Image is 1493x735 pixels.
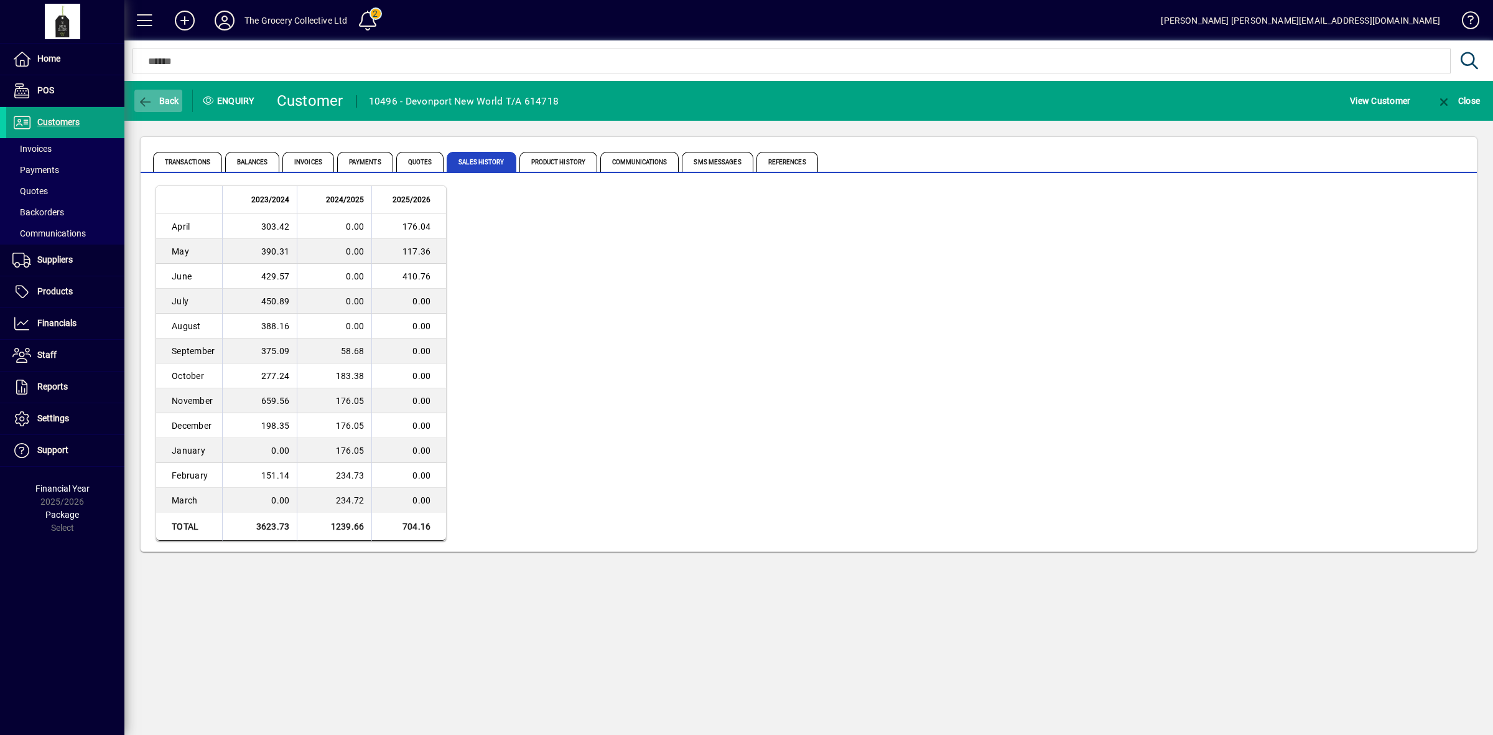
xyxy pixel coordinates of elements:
[371,513,446,541] td: 704.16
[156,264,222,289] td: June
[12,186,48,196] span: Quotes
[682,152,753,172] span: SMS Messages
[393,193,430,207] span: 2025/2026
[124,90,193,112] app-page-header-button: Back
[396,152,444,172] span: Quotes
[297,488,371,513] td: 234.72
[297,314,371,339] td: 0.00
[447,152,516,172] span: Sales History
[37,413,69,423] span: Settings
[37,318,77,328] span: Financials
[1161,11,1440,30] div: [PERSON_NAME] [PERSON_NAME][EMAIL_ADDRESS][DOMAIN_NAME]
[156,438,222,463] td: January
[277,91,343,111] div: Customer
[156,463,222,488] td: February
[12,165,59,175] span: Payments
[6,159,124,180] a: Payments
[134,90,182,112] button: Back
[297,214,371,239] td: 0.00
[12,228,86,238] span: Communications
[37,350,57,360] span: Staff
[297,463,371,488] td: 234.73
[222,463,297,488] td: 151.14
[297,239,371,264] td: 0.00
[35,484,90,494] span: Financial Year
[756,152,818,172] span: References
[6,245,124,276] a: Suppliers
[165,9,205,32] button: Add
[1423,90,1493,112] app-page-header-button: Close enquiry
[297,438,371,463] td: 176.05
[519,152,598,172] span: Product History
[12,207,64,217] span: Backorders
[37,445,68,455] span: Support
[371,438,446,463] td: 0.00
[297,289,371,314] td: 0.00
[371,214,446,239] td: 176.04
[222,289,297,314] td: 450.89
[156,513,222,541] td: Total
[1433,90,1483,112] button: Close
[205,9,244,32] button: Profile
[156,363,222,388] td: October
[297,388,371,413] td: 176.05
[251,193,289,207] span: 2023/2024
[1453,2,1477,43] a: Knowledge Base
[371,339,446,363] td: 0.00
[6,202,124,223] a: Backorders
[137,96,179,106] span: Back
[153,152,222,172] span: Transactions
[156,413,222,438] td: December
[225,152,279,172] span: Balances
[371,289,446,314] td: 0.00
[297,363,371,388] td: 183.38
[222,413,297,438] td: 198.35
[600,152,679,172] span: Communications
[297,339,371,363] td: 58.68
[6,372,124,403] a: Reports
[45,510,79,520] span: Package
[6,308,124,339] a: Financials
[222,388,297,413] td: 659.56
[37,85,54,95] span: POS
[6,276,124,307] a: Products
[156,388,222,413] td: November
[371,363,446,388] td: 0.00
[156,488,222,513] td: March
[1436,96,1480,106] span: Close
[222,314,297,339] td: 388.16
[6,44,124,75] a: Home
[37,382,68,391] span: Reports
[6,180,124,202] a: Quotes
[222,214,297,239] td: 303.42
[337,152,393,172] span: Payments
[156,289,222,314] td: July
[371,413,446,438] td: 0.00
[156,314,222,339] td: August
[282,152,334,172] span: Invoices
[37,117,80,127] span: Customers
[222,339,297,363] td: 375.09
[297,413,371,438] td: 176.05
[1350,91,1410,111] span: View Customer
[156,239,222,264] td: May
[297,513,371,541] td: 1239.66
[244,11,348,30] div: The Grocery Collective Ltd
[369,91,559,111] div: 10496 - Devonport New World T/A 614718
[1347,90,1413,112] button: View Customer
[222,513,297,541] td: 3623.73
[156,339,222,363] td: September
[37,54,60,63] span: Home
[222,363,297,388] td: 277.24
[371,314,446,339] td: 0.00
[37,286,73,296] span: Products
[222,488,297,513] td: 0.00
[371,239,446,264] td: 117.36
[222,438,297,463] td: 0.00
[6,403,124,434] a: Settings
[6,223,124,244] a: Communications
[297,264,371,289] td: 0.00
[156,214,222,239] td: April
[326,193,364,207] span: 2024/2025
[371,388,446,413] td: 0.00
